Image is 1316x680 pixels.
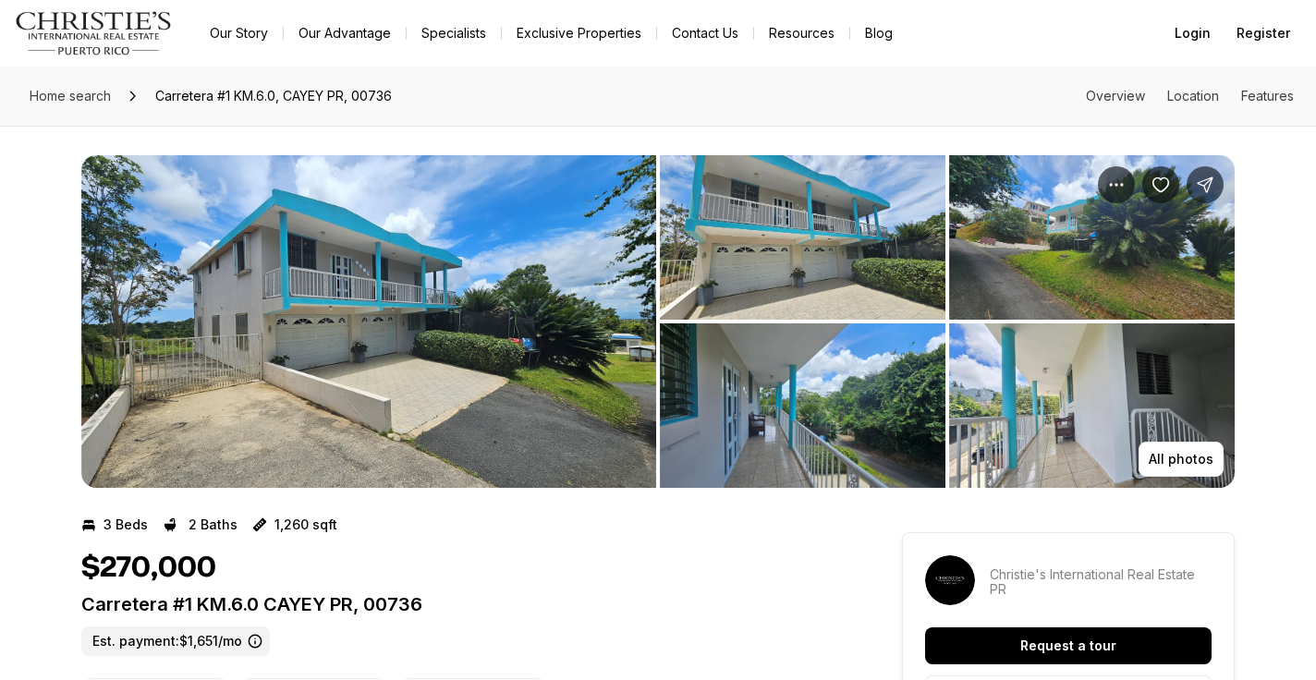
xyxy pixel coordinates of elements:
[189,517,238,532] p: 2 Baths
[22,81,118,111] a: Home search
[990,567,1212,597] p: Christie's International Real Estate PR
[1167,88,1219,103] a: Skip to: Location
[1237,26,1290,41] span: Register
[407,20,501,46] a: Specialists
[284,20,406,46] a: Our Advantage
[81,626,270,656] label: Est. payment: $1,651/mo
[1164,15,1222,52] button: Login
[1139,442,1224,477] button: All photos
[81,155,1235,488] div: Listing Photos
[1187,166,1224,203] button: Share Property: Carretera #1 KM.6.0
[754,20,849,46] a: Resources
[1175,26,1211,41] span: Login
[1241,88,1294,103] a: Skip to: Features
[660,323,945,488] button: View image gallery
[30,88,111,103] span: Home search
[1086,89,1294,103] nav: Page section menu
[15,11,173,55] img: logo
[949,323,1235,488] button: View image gallery
[850,20,908,46] a: Blog
[1142,166,1179,203] button: Save Property: Carretera #1 KM.6.0
[949,155,1235,320] button: View image gallery
[148,81,399,111] span: Carretera #1 KM.6.0, CAYEY PR, 00736
[660,155,1235,488] li: 2 of 5
[1020,638,1116,653] p: Request a tour
[81,155,656,488] li: 1 of 5
[1225,15,1301,52] button: Register
[1098,166,1135,203] button: Property options
[81,551,216,586] h1: $270,000
[195,20,283,46] a: Our Story
[502,20,656,46] a: Exclusive Properties
[81,155,656,488] button: View image gallery
[660,155,945,320] button: View image gallery
[81,593,835,615] p: Carretera #1 KM.6.0 CAYEY PR, 00736
[274,517,337,532] p: 1,260 sqft
[1149,452,1213,467] p: All photos
[1086,88,1145,103] a: Skip to: Overview
[657,20,753,46] button: Contact Us
[104,517,148,532] p: 3 Beds
[925,627,1212,664] button: Request a tour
